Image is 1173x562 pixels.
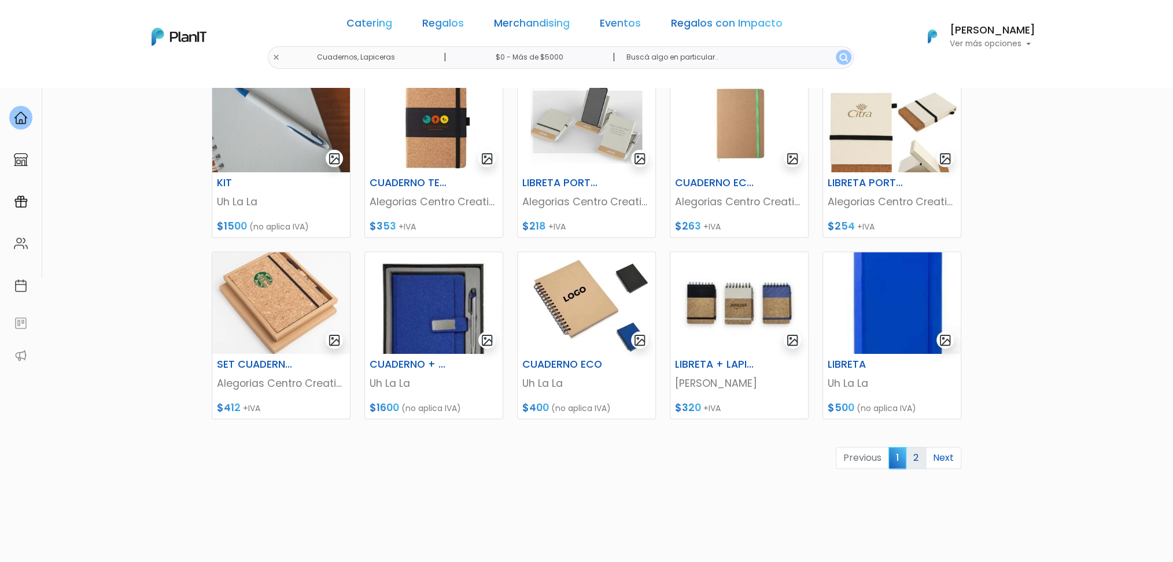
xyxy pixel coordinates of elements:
img: calendar-87d922413cdce8b2cf7b7f5f62616a5cf9e4887200fb71536465627b3292af00.svg [14,279,28,293]
i: keyboard_arrow_down [179,88,197,105]
img: gallery-light [633,334,647,347]
p: Alegorias Centro Creativo [675,194,803,209]
a: Regalos [422,19,464,32]
p: Uh La La [522,376,651,391]
img: home-e721727adea9d79c4d83392d1f703f7f8bce08238fde08b1acbfd93340b81755.svg [14,111,28,125]
img: thumb_Captura_de_pantalla_2023-06-09_174336.jpg [670,71,808,172]
img: gallery-light [786,152,799,165]
h6: LIBRETA PORTA CELULAR [515,177,610,189]
span: (no aplica IVA) [249,221,309,232]
img: gallery-light [939,152,952,165]
span: +IVA [243,402,260,414]
button: PlanIt Logo [PERSON_NAME] Ver más opciones [913,21,1035,51]
img: thumb_111111.jpg [365,71,503,172]
img: gallery-light [328,334,341,347]
a: gallery-light LIBRETA PORTA CELULAR Alegorias Centro Creativo $218 +IVA [517,70,656,238]
a: Regalos con Impacto [671,19,783,32]
p: Ver más opciones [950,40,1035,48]
img: PlanIt Logo [920,24,945,49]
h6: LIBRETA [821,358,916,371]
p: Ya probaste PlanitGO? Vas a poder automatizarlas acciones de todo el año. Escribinos para saber más! [40,106,193,145]
h6: CUADERNO TELA PU Y CORCHO [363,177,458,189]
p: Uh La La [217,194,345,209]
span: +IVA [857,221,875,232]
img: thumb_Captura_de_pantalla_2023-08-09_154033.jpg [823,71,961,172]
img: people-662611757002400ad9ed0e3c099ab2801c6687ba6c219adb57efc949bc21e19d.svg [14,236,28,250]
input: Buscá algo en particular.. [617,46,854,69]
img: user_d58e13f531133c46cb30575f4d864daf.jpeg [105,58,128,81]
span: (no aplica IVA) [401,402,461,414]
img: gallery-light [633,152,647,165]
img: user_04fe99587a33b9844688ac17b531be2b.png [93,69,116,93]
a: Eventos [600,19,641,32]
div: PLAN IT Ya probaste PlanitGO? Vas a poder automatizarlas acciones de todo el año. Escribinos para... [30,81,204,154]
span: (no aplica IVA) [551,402,611,414]
a: gallery-light CUADERNO TELA PU Y CORCHO Alegorias Centro Creativo $353 +IVA [364,70,503,238]
span: 1 [888,447,906,468]
img: feedback-78b5a0c8f98aac82b08bfc38622c3050aee476f2c9584af64705fc4e61158814.svg [14,316,28,330]
img: gallery-light [481,152,494,165]
span: $353 [370,219,396,233]
img: gallery-light [786,334,799,347]
p: | [613,50,615,64]
span: $412 [217,401,241,415]
h6: CUADERNO + BOLIGRAFO [363,358,458,371]
img: thumb_PHOTO-2024-04-15-13-10-20_2.jpg [823,252,961,354]
strong: PLAN IT [40,94,74,103]
a: 2 [906,447,926,469]
p: Alegorias Centro Creativo [217,376,345,391]
img: partners-52edf745621dab592f3b2c58e3bca9d71375a7ef29c3b500c9f145b62cc070d4.svg [14,349,28,363]
span: +IVA [548,221,566,232]
img: campaigns-02234683943229c281be62815700db0a1741e53638e28bf9629b52c665b00959.svg [14,195,28,209]
p: Alegorias Centro Creativo [828,194,956,209]
p: Uh La La [828,376,956,391]
span: $320 [675,401,701,415]
h6: [PERSON_NAME] [950,25,1035,36]
img: gallery-light [328,152,341,165]
i: insert_emoticon [176,173,197,187]
h6: CUADERNO ECOLOGICO [668,177,763,189]
span: $263 [675,219,701,233]
img: close-6986928ebcb1d6c9903e3b54e860dbc4d054630f23adef3a32610726dff6a82b.svg [272,54,280,61]
h6: KIT [210,177,305,189]
span: $500 [828,401,854,415]
span: $400 [522,401,549,415]
img: thumb_2000___2000-Photoroom__91_.jpg [670,252,808,354]
img: thumb_FFA62904-870E-4D4D-9B85-57791C386CC3.jpeg [518,252,655,354]
a: Next [925,447,961,469]
p: Alegorias Centro Creativo [522,194,651,209]
img: PlanIt Logo [152,28,206,46]
h6: LIBRETA PORTA CELULAR [821,177,916,189]
img: thumb_Captura_de_pantalla_2023-08-09_154432.jpg [212,252,350,354]
a: gallery-light CUADERNO ECOLOGICO Alegorias Centro Creativo $263 +IVA [670,70,809,238]
a: gallery-light LIBRETA PORTA CELULAR Alegorias Centro Creativo $254 +IVA [822,70,961,238]
p: Uh La La [370,376,498,391]
img: thumb_Captura_de_pantalla_2024-02-02_174420.jpg [365,252,503,354]
a: gallery-light LIBRETA Uh La La $500 (no aplica IVA) [822,252,961,419]
img: gallery-light [481,334,494,347]
a: gallery-light CUADERNO ECO Uh La La $400 (no aplica IVA) [517,252,656,419]
span: J [116,69,139,93]
img: marketplace-4ceaa7011d94191e9ded77b95e3339b90024bf715f7c57f8cf31f2d8c509eaba.svg [14,153,28,167]
i: send [197,173,220,187]
span: +IVA [703,402,721,414]
span: $1500 [217,219,247,233]
h6: SET CUADERNO + LAPICERA ECO [210,358,305,371]
span: (no aplica IVA) [857,402,916,414]
span: $218 [522,219,546,233]
img: thumb_image00032__5_.jpeg [212,71,350,172]
div: J [30,69,204,93]
p: [PERSON_NAME] [675,376,803,391]
span: +IVA [703,221,721,232]
img: search_button-432b6d5273f82d61273b3651a40e1bd1b912527efae98b1b7a1b2c0702e16a8d.svg [839,53,848,62]
span: +IVA [399,221,416,232]
span: ¡Escríbenos! [60,176,176,187]
span: $1600 [370,401,399,415]
a: gallery-light SET CUADERNO + LAPICERA ECO Alegorias Centro Creativo $412 +IVA [212,252,351,419]
a: gallery-light LIBRETA + LAPICERA [PERSON_NAME] $320 +IVA [670,252,809,419]
a: Catering [346,19,392,32]
h6: LIBRETA + LAPICERA [668,358,763,371]
img: gallery-light [939,334,952,347]
p: | [444,50,447,64]
a: gallery-light CUADERNO + BOLIGRAFO Uh La La $1600 (no aplica IVA) [364,252,503,419]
